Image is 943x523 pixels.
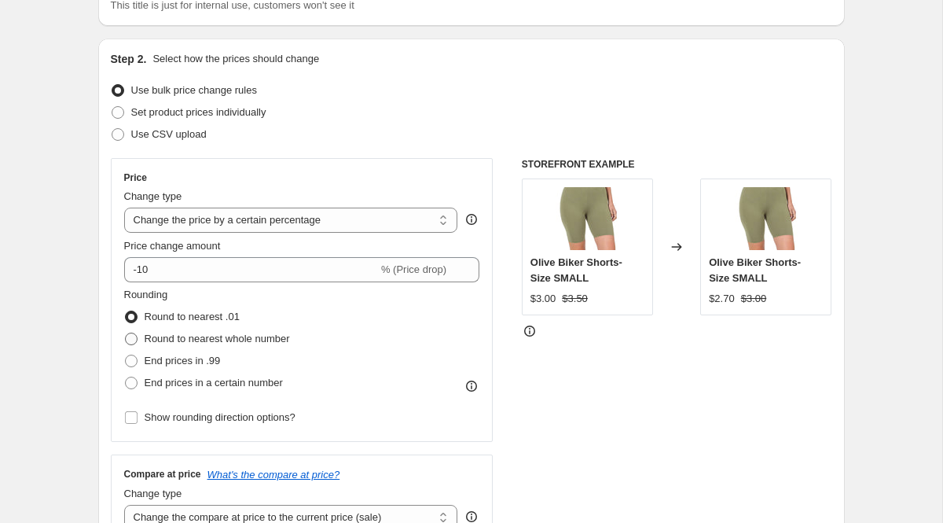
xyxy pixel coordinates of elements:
span: Use CSV upload [131,128,207,140]
span: Round to nearest .01 [145,311,240,322]
p: Select how the prices should change [152,51,319,67]
span: Use bulk price change rules [131,84,257,96]
span: Olive Biker Shorts- Size SMALL [530,256,622,284]
span: Set product prices individually [131,106,266,118]
span: Change type [124,190,182,202]
h2: Step 2. [111,51,147,67]
strike: $3.50 [562,291,588,307]
span: Round to nearest whole number [145,333,290,344]
span: Change type [124,488,182,499]
div: $3.00 [530,291,556,307]
button: What's the compare at price? [207,469,340,481]
span: Rounding [124,289,168,300]
div: $2.70 [709,291,735,307]
span: End prices in a certain number [145,377,283,389]
span: End prices in .99 [145,355,221,366]
div: help [464,212,479,227]
h6: STOREFRONT EXAMPLE [522,158,832,171]
img: f08124216c6efe3b3097fe44ce39b748d22b9fbd569f620f7abb87afec519f0f_5e3ea160-a2e7-407c-b7a5-95ade648... [556,187,618,250]
span: Price change amount [124,240,221,252]
h3: Compare at price [124,468,201,481]
h3: Price [124,171,147,184]
strike: $3.00 [741,291,767,307]
span: Olive Biker Shorts- Size SMALL [709,256,801,284]
img: f08124216c6efe3b3097fe44ce39b748d22b9fbd569f620f7abb87afec519f0f_5e3ea160-a2e7-407c-b7a5-95ade648... [735,187,798,250]
span: % (Price drop) [381,263,446,275]
input: -15 [124,257,378,282]
span: Show rounding direction options? [145,411,295,423]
